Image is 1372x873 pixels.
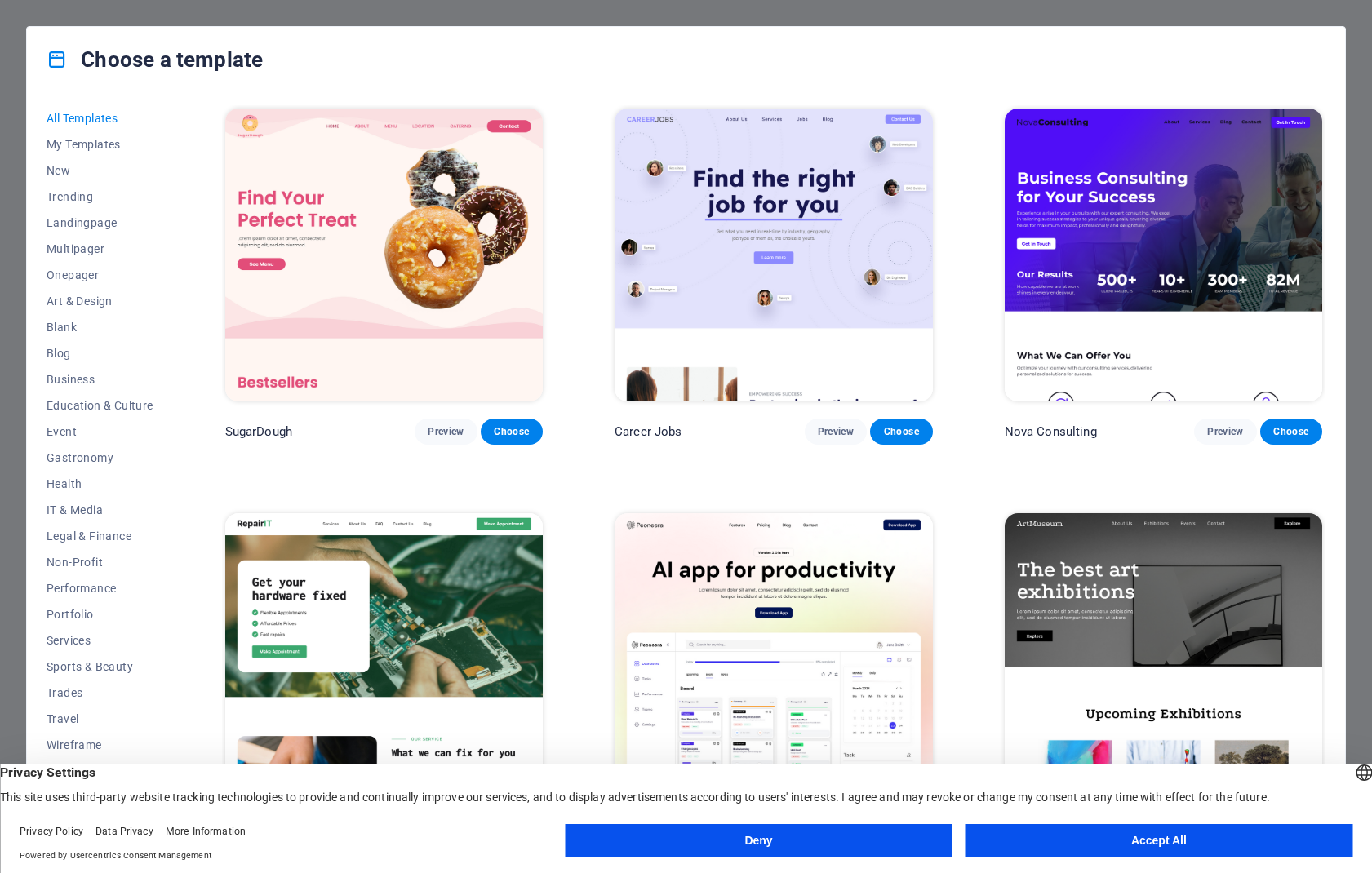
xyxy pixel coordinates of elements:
span: Gastronomy [47,451,153,464]
img: Career Jobs [615,109,932,401]
span: Art & Design [47,295,153,308]
span: Event [47,425,153,438]
span: Blog [47,347,153,360]
p: Career Jobs [615,423,682,440]
span: Preview [1207,425,1243,438]
button: Non-Profit [47,549,153,575]
button: IT & Media [47,497,153,523]
img: SugarDough [225,109,543,401]
button: Services [47,627,153,654]
button: Gastronomy [47,445,153,471]
h4: Choose a template [47,47,263,73]
button: Trending [47,184,153,210]
span: Portfolio [47,608,153,621]
span: Legal & Finance [47,530,153,543]
button: Blank [47,314,153,340]
span: Business [47,373,153,386]
span: Performance [47,582,153,595]
button: Preview [1194,419,1256,445]
img: Nova Consulting [1005,109,1322,401]
button: Legal & Finance [47,523,153,549]
span: IT & Media [47,503,153,516]
span: Choose [883,425,919,438]
span: New [47,164,153,177]
button: Sports & Beauty [47,654,153,680]
button: Blog [47,340,153,366]
button: Landingpage [47,210,153,236]
span: Education & Culture [47,399,153,412]
span: Multipager [47,242,153,255]
button: Portfolio [47,601,153,627]
button: Choose [1260,419,1322,445]
button: Art & Design [47,288,153,314]
img: RepairIT [225,513,543,806]
span: Non-Profit [47,556,153,569]
span: Trending [47,190,153,203]
span: Choose [494,425,530,438]
span: All Templates [47,112,153,125]
button: Onepager [47,262,153,288]
img: Peoneera [615,513,932,806]
button: Business [47,366,153,392]
span: Choose [1273,425,1309,438]
span: Preview [818,425,854,438]
button: Performance [47,575,153,601]
button: Travel [47,706,153,732]
button: New [47,157,153,184]
button: My Templates [47,131,153,157]
button: Health [47,471,153,497]
span: Onepager [47,268,153,281]
span: Travel [47,712,153,725]
span: Trades [47,686,153,699]
button: Wireframe [47,732,153,758]
button: Choose [481,419,543,445]
button: Trades [47,680,153,706]
span: Sports & Beauty [47,660,153,673]
span: Landingpage [47,216,153,229]
span: Services [47,634,153,647]
button: Preview [415,419,477,445]
p: Nova Consulting [1005,423,1097,440]
span: Health [47,477,153,490]
button: Education & Culture [47,392,153,419]
span: Blank [47,321,153,334]
button: All Templates [47,105,153,131]
button: Preview [805,419,867,445]
button: Event [47,419,153,445]
p: SugarDough [225,423,292,440]
span: Preview [428,425,464,438]
span: Wireframe [47,738,153,751]
button: Multipager [47,236,153,262]
button: Choose [870,419,932,445]
img: Art Museum [1005,513,1322,806]
span: My Templates [47,138,153,151]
